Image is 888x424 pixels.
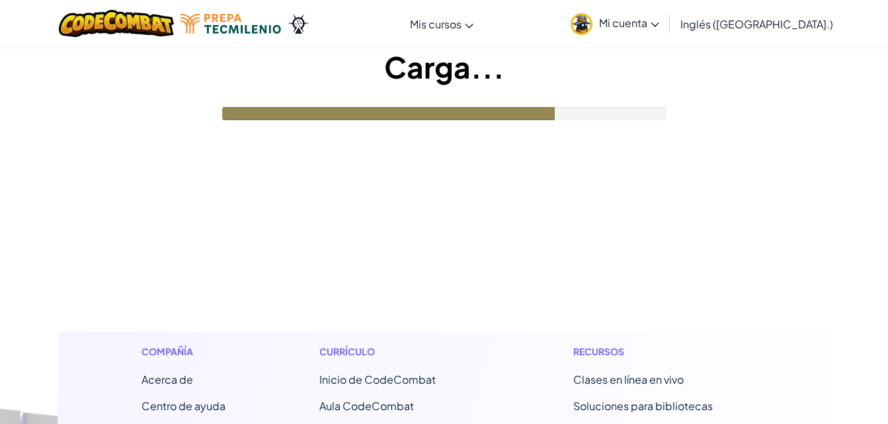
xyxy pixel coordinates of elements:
[319,399,414,413] a: Aula CodeCombat
[141,399,225,413] a: Centro de ayuda
[599,16,659,30] span: Mi cuenta
[319,345,479,359] h1: Currículo
[403,6,480,42] a: Mis cursos
[141,345,225,359] h1: Compañía
[573,399,713,413] a: Soluciones para bibliotecas
[288,14,309,34] img: Ozaria
[181,14,281,34] img: Logotipo de Tecmilenio
[59,10,175,37] img: Logotipo de CodeCombat
[680,17,833,31] span: Inglés ([GEOGRAPHIC_DATA].)
[410,17,462,31] span: Mis cursos
[573,372,684,386] a: Clases en línea en vivo
[571,13,592,35] img: avatar
[674,6,840,42] a: Inglés ([GEOGRAPHIC_DATA].)
[319,372,436,386] font: Inicio de CodeCombat
[564,3,666,44] a: Mi cuenta
[141,372,193,386] a: Acerca de
[573,345,747,359] h1: Recursos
